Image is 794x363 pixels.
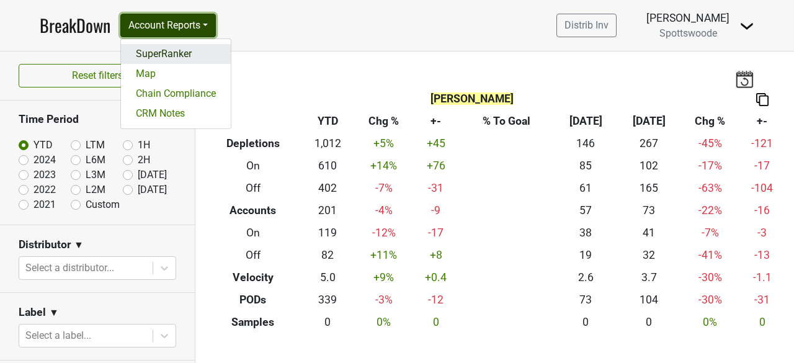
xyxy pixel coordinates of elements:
td: 2.6 [554,266,617,289]
th: YTD [301,110,355,133]
td: 73 [554,289,617,311]
td: +0.4 [414,266,459,289]
label: 1H [138,138,150,153]
th: Accounts [205,200,301,222]
label: 2022 [33,182,56,197]
td: 5.0 [301,266,355,289]
td: 1,012 [301,133,355,155]
label: 2024 [33,153,56,168]
td: 57 [554,200,617,222]
a: Chain Compliance [121,84,231,104]
td: 102 [617,155,680,177]
td: 19 [554,244,617,266]
div: [PERSON_NAME] [646,10,729,26]
td: 104 [617,289,680,311]
td: 0 % [680,311,739,333]
td: 0 [739,311,785,333]
label: L3M [86,168,105,182]
a: SuperRanker [121,44,231,64]
td: +14 % [354,155,413,177]
td: -12 [414,289,459,311]
td: 32 [617,244,680,266]
div: Account Reports [120,38,231,129]
th: [DATE] [617,110,680,133]
th: Off [205,177,301,200]
td: 3.7 [617,266,680,289]
td: -17 [739,155,785,177]
span: ▼ [49,305,59,320]
td: -45 % [680,133,739,155]
a: Map [121,64,231,84]
th: On [205,155,301,177]
img: Copy to clipboard [756,93,769,106]
th: +- [739,110,785,133]
h3: Distributor [19,238,71,251]
img: last_updated_date [735,70,754,87]
label: [DATE] [138,168,167,182]
td: 339 [301,289,355,311]
td: 0 [301,311,355,333]
td: -17 % [680,155,739,177]
td: -31 [739,289,785,311]
h3: Label [19,306,46,319]
th: +- [414,110,459,133]
td: 85 [554,155,617,177]
label: LTM [86,138,105,153]
th: Chg % [354,110,413,133]
th: Velocity [205,266,301,289]
td: 0 [617,311,680,333]
td: 0 % [354,311,413,333]
td: -4 % [354,200,413,222]
td: +8 [414,244,459,266]
label: L6M [86,153,105,168]
td: -22 % [680,200,739,222]
td: -3 [739,222,785,244]
td: 402 [301,177,355,200]
td: 267 [617,133,680,155]
td: -41 % [680,244,739,266]
label: 2H [138,153,150,168]
td: 73 [617,200,680,222]
td: -30 % [680,266,739,289]
td: +11 % [354,244,413,266]
td: -12 % [354,222,413,244]
td: +76 [414,155,459,177]
span: Spottswoode [659,27,717,39]
span: ▼ [74,238,84,253]
label: L2M [86,182,105,197]
td: -63 % [680,177,739,200]
th: On [205,222,301,244]
td: 41 [617,222,680,244]
td: 146 [554,133,617,155]
a: Distrib Inv [556,14,617,37]
td: 610 [301,155,355,177]
img: Dropdown Menu [739,19,754,34]
td: +9 % [354,266,413,289]
td: -17 [414,222,459,244]
label: 2023 [33,168,56,182]
label: YTD [33,138,53,153]
td: -121 [739,133,785,155]
td: +5 % [354,133,413,155]
td: -3 % [354,289,413,311]
td: 165 [617,177,680,200]
td: -31 [414,177,459,200]
button: Account Reports [120,14,216,37]
label: [DATE] [138,182,167,197]
th: Samples [205,311,301,333]
td: -13 [739,244,785,266]
td: -9 [414,200,459,222]
td: 82 [301,244,355,266]
td: -7 % [680,222,739,244]
td: -104 [739,177,785,200]
th: [DATE] [554,110,617,133]
th: PODs [205,289,301,311]
button: Reset filters [19,64,176,87]
h3: Time Period [19,113,176,126]
td: -1.1 [739,266,785,289]
td: 201 [301,200,355,222]
th: Off [205,244,301,266]
a: CRM Notes [121,104,231,123]
th: Depletions [205,133,301,155]
a: BreakDown [40,12,110,38]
